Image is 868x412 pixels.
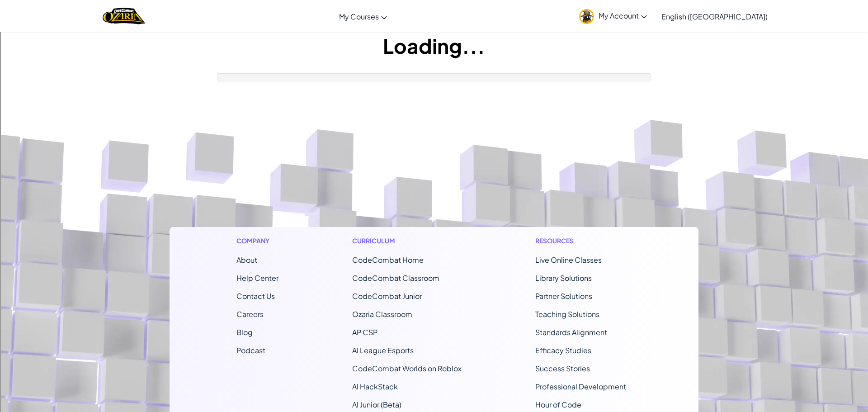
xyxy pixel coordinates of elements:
[599,11,647,20] span: My Account
[575,2,651,30] a: My Account
[657,4,772,28] a: English ([GEOGRAPHIC_DATA])
[339,12,379,21] span: My Courses
[661,12,768,21] span: English ([GEOGRAPHIC_DATA])
[579,9,594,24] img: avatar
[103,7,145,25] a: Ozaria by CodeCombat logo
[103,7,145,25] img: Home
[335,4,392,28] a: My Courses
